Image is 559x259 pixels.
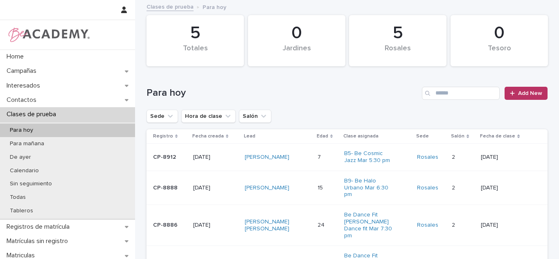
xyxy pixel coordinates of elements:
[422,87,500,100] input: Search
[245,154,289,161] a: [PERSON_NAME]
[464,23,534,43] div: 0
[147,110,178,123] button: Sede
[3,96,43,104] p: Contactos
[416,132,429,141] p: Sede
[193,154,238,161] p: [DATE]
[464,44,534,61] div: Tesoro
[452,183,457,191] p: 2
[193,222,238,229] p: [DATE]
[3,110,63,118] p: Clases de prueba
[3,67,43,75] p: Campañas
[318,220,326,229] p: 24
[193,185,238,191] p: [DATE]
[417,185,438,191] a: Rosales
[3,167,45,174] p: Calendario
[153,132,173,141] p: Registro
[363,23,433,43] div: 5
[344,150,395,164] a: B5- Be Cosmic Jazz Mar 5:30 pm
[3,140,51,147] p: Para mañana
[7,27,90,43] img: WPrjXfSUmiLcdUfaYY4Q
[3,154,38,161] p: De ayer
[3,180,59,187] p: Sin seguimiento
[192,132,224,141] p: Fecha creada
[244,132,255,141] p: Lead
[318,152,322,161] p: 7
[344,178,395,198] a: B9- Be Halo Urbano Mar 6:30 pm
[153,185,187,191] p: CP-8888
[3,82,47,90] p: Interesados
[343,132,379,141] p: Clase asignada
[518,90,542,96] span: Add New
[481,185,532,191] p: [DATE]
[147,205,548,246] tr: CP-8886[DATE][PERSON_NAME] [PERSON_NAME] 2424 Be Dance Fit [PERSON_NAME] Dance fit Mar 7:30 pm Ro...
[481,222,532,229] p: [DATE]
[245,185,289,191] a: [PERSON_NAME]
[153,222,187,229] p: CP-8886
[147,2,194,11] a: Clases de prueba
[363,44,433,61] div: Rosales
[452,152,457,161] p: 2
[317,132,328,141] p: Edad
[160,44,230,61] div: Totales
[505,87,548,100] a: Add New
[153,154,187,161] p: CP-8912
[262,44,331,61] div: Jardines
[3,194,32,201] p: Todas
[239,110,271,123] button: Salón
[451,132,464,141] p: Salón
[417,154,438,161] a: Rosales
[147,171,548,205] tr: CP-8888[DATE][PERSON_NAME] 1515 B9- Be Halo Urbano Mar 6:30 pm Rosales 22 [DATE]
[147,87,419,99] h1: Para hoy
[344,212,395,239] a: Be Dance Fit [PERSON_NAME] Dance fit Mar 7:30 pm
[160,23,230,43] div: 5
[481,154,532,161] p: [DATE]
[181,110,236,123] button: Hora de clase
[245,218,296,232] a: [PERSON_NAME] [PERSON_NAME]
[452,220,457,229] p: 2
[3,223,76,231] p: Registros de matrícula
[417,222,438,229] a: Rosales
[3,237,74,245] p: Matrículas sin registro
[262,23,331,43] div: 0
[3,127,40,134] p: Para hoy
[480,132,515,141] p: Fecha de clase
[3,207,40,214] p: Tableros
[3,53,30,61] p: Home
[203,2,226,11] p: Para hoy
[318,183,325,191] p: 15
[147,144,548,171] tr: CP-8912[DATE][PERSON_NAME] 77 B5- Be Cosmic Jazz Mar 5:30 pm Rosales 22 [DATE]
